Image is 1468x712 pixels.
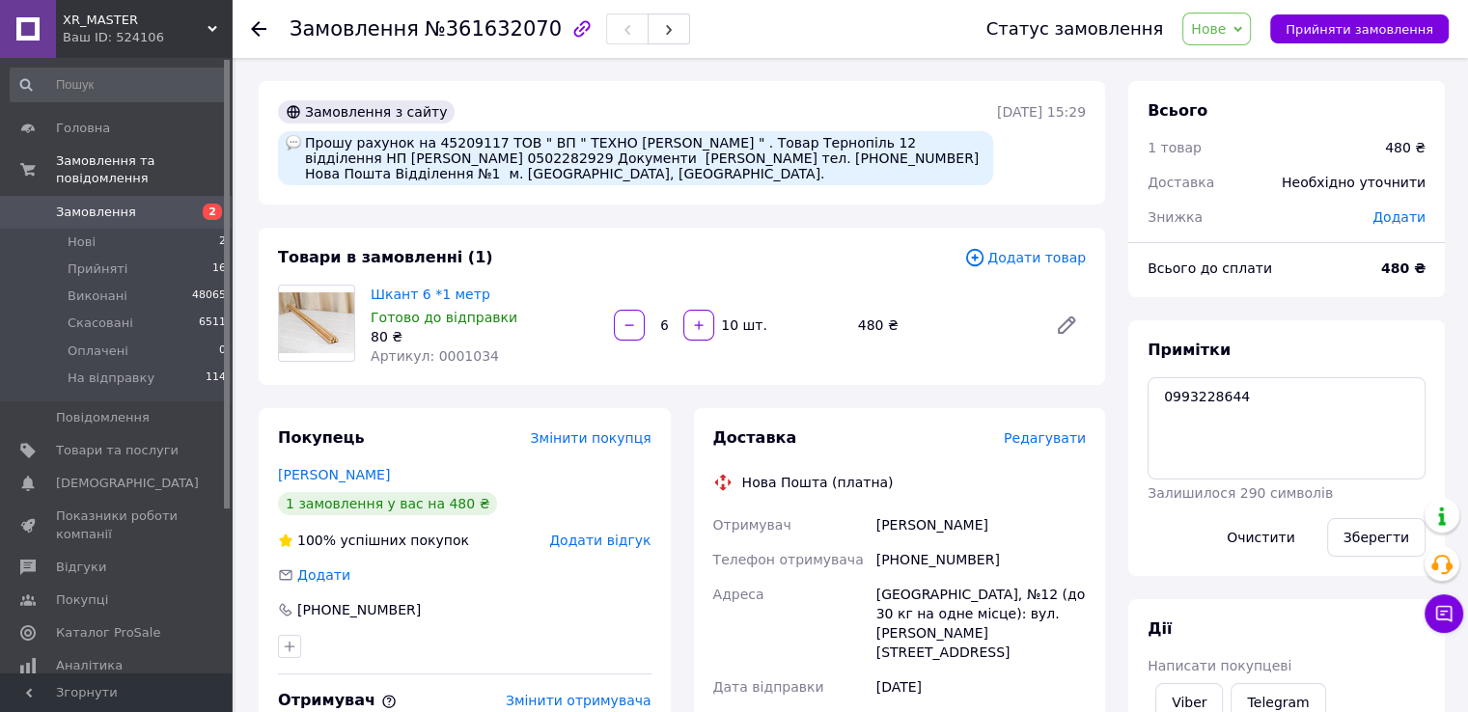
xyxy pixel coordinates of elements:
span: Замовлення [56,204,136,221]
img: Шкант 6 *1 метр [279,292,354,353]
span: Написати покупцеві [1148,658,1291,673]
b: 480 ₴ [1381,260,1426,276]
span: Покупці [56,591,108,609]
div: [DATE] [872,670,1090,704]
button: Прийняти замовлення [1270,14,1449,43]
div: 80 ₴ [371,327,598,346]
button: Очистити [1210,518,1312,557]
span: Товари та послуги [56,442,179,459]
span: Змінити покупця [531,430,651,446]
span: 6511 [199,315,226,332]
span: Аналітика [56,657,123,674]
span: 114 [206,370,226,387]
span: Прийняти замовлення [1286,22,1433,37]
span: [DEMOGRAPHIC_DATA] [56,475,199,492]
div: Нова Пошта (платна) [737,473,899,492]
textarea: 0993228644 [1148,377,1426,479]
span: Всього [1148,101,1207,120]
button: Чат з покупцем [1425,594,1463,633]
span: Знижка [1148,209,1203,225]
span: Залишилося 290 символів [1148,485,1333,501]
div: [PHONE_NUMBER] [295,600,423,619]
div: [GEOGRAPHIC_DATA], №12 (до 30 кг на одне місце): вул. [PERSON_NAME][STREET_ADDRESS] [872,577,1090,670]
span: Дата відправки [713,679,824,695]
span: На відправку [68,370,154,387]
span: Нові [68,233,96,251]
span: Додати [1372,209,1426,225]
div: Статус замовлення [986,19,1164,39]
span: Додати відгук [549,533,651,548]
span: Товари в замовленні (1) [278,248,493,266]
span: Замовлення та повідомлення [56,152,232,187]
span: Повідомлення [56,409,150,426]
div: Необхідно уточнити [1270,161,1437,204]
div: Прошу рахунок на 45209117 ТОВ " ВП " ТЕХНО [PERSON_NAME] " . Товар Тернопіль 12 відділення НП [PE... [278,131,993,185]
div: [PERSON_NAME] [872,507,1090,542]
span: 48065 [192,288,226,305]
span: Скасовані [68,315,133,332]
span: Отримувач [278,691,397,709]
span: Замовлення [290,17,419,41]
a: Шкант 6 *1 метр [371,287,490,302]
span: Готово до відправки [371,310,517,325]
div: Замовлення з сайту [278,100,455,123]
div: 480 ₴ [850,312,1039,339]
span: Доставка [713,428,797,447]
span: 2 [203,204,222,220]
span: Каталог ProSale [56,624,160,642]
span: Додати товар [964,247,1086,268]
span: Прийняті [68,260,127,278]
span: Артикул: 0001034 [371,348,499,364]
div: Повернутися назад [251,19,266,39]
span: Змінити отримувача [506,693,651,708]
span: 0 [219,342,226,360]
span: Оплачені [68,342,128,360]
span: 100% [297,533,336,548]
div: 10 шт. [716,315,768,335]
span: 16 [212,260,226,278]
span: Дії [1148,619,1172,638]
time: [DATE] 15:29 [997,104,1086,120]
span: Адреса [713,587,764,602]
span: Редагувати [1004,430,1086,446]
a: [PERSON_NAME] [278,467,390,482]
button: Зберегти [1327,518,1426,557]
span: 1 товар [1148,140,1202,155]
span: Виконані [68,288,127,305]
span: Примітки [1148,341,1231,359]
span: 2 [219,233,226,251]
span: Покупець [278,428,365,447]
a: Редагувати [1047,306,1086,344]
span: Додати [297,567,350,583]
input: Пошук [10,68,228,102]
span: Нове [1191,21,1226,37]
div: [PHONE_NUMBER] [872,542,1090,577]
span: Відгуки [56,559,106,576]
div: успішних покупок [278,531,469,550]
span: Доставка [1148,175,1214,190]
span: Отримувач [713,517,791,533]
span: Показники роботи компанії [56,507,179,542]
img: :speech_balloon: [286,135,301,151]
span: №361632070 [425,17,562,41]
span: XR_MASTER [63,12,208,29]
div: Ваш ID: 524106 [63,29,232,46]
span: Телефон отримувача [713,552,864,567]
span: Головна [56,120,110,137]
span: Всього до сплати [1148,260,1272,276]
div: 1 замовлення у вас на 480 ₴ [278,492,497,515]
div: 480 ₴ [1385,138,1426,157]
